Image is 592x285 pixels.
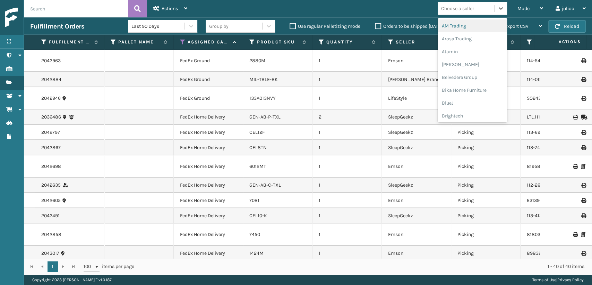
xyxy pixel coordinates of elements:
td: Emson [382,246,451,261]
img: logo [5,8,68,27]
div: Atamin [438,45,507,58]
td: Picking [451,125,521,140]
i: Print Label [581,130,585,135]
td: SleepGeekz [382,125,451,140]
td: Picking [451,223,521,246]
i: Print Label [581,77,585,82]
td: FedEx Home Delivery [174,193,243,208]
a: GEN-AB-C-TXL [249,182,281,188]
a: 1 [48,261,58,272]
a: 7450 [249,231,260,237]
a: 2042491 [41,212,60,219]
td: FedEx Home Delivery [174,140,243,155]
td: 8983925892 [521,246,590,261]
label: Pallet Name [118,39,160,45]
td: Picking [451,140,521,155]
td: 8180349868 [521,223,590,246]
i: Print Label [581,96,585,101]
span: 100 [84,263,94,270]
a: 2042605 [41,197,61,204]
a: MIL-TBLE-BK [249,76,278,82]
td: FedEx Home Delivery [174,109,243,125]
i: Mark as Shipped [581,115,585,120]
span: Actions [162,6,178,11]
label: Use regular Palletizing mode [290,23,360,29]
a: 2042797 [41,129,60,136]
label: Product SKU [257,39,299,45]
button: Reload [548,20,586,33]
td: 1 [312,208,382,223]
td: LifeStyle [382,87,451,109]
a: 6012MT [249,163,266,169]
td: 8195831418 [521,155,590,178]
td: 1 [312,72,382,87]
i: Print Label [581,183,585,188]
td: 1 [312,155,382,178]
div: Bika Home Furniture [438,84,507,97]
td: SO2438515 [521,87,590,109]
td: 113-4131521-1757838 [521,208,590,223]
td: FedEx Ground [174,50,243,72]
td: 112-2687065-8765816 [521,178,590,193]
td: Emson [382,155,451,178]
td: 1 [312,246,382,261]
td: FedEx Home Delivery [174,208,243,223]
div: Last 90 Days [131,23,185,30]
label: Orders to be shipped [DATE] [375,23,442,29]
a: 2042946 [41,95,61,102]
td: FedEx Home Delivery [174,125,243,140]
a: CEL10-K [249,213,267,219]
div: | [532,275,584,285]
td: 1 [312,140,382,155]
td: 1 [312,50,382,72]
div: Arosa Trading [438,32,507,45]
td: 113-7409973-2251431 [521,140,590,155]
span: Actions [537,36,585,48]
a: CEL12F [249,129,265,135]
label: Seller [396,39,438,45]
td: 1 [312,87,382,109]
a: Privacy Policy [557,277,584,282]
td: SleepGeekz [382,140,451,155]
td: 1 [312,223,382,246]
a: 2042884 [41,76,61,83]
div: AM Trading [438,19,507,32]
a: 2043017 [41,250,59,257]
td: Picking [451,208,521,223]
i: Print Label [581,198,585,203]
p: Copyright 2023 [PERSON_NAME]™ v 1.0.187 [32,275,112,285]
div: Group by [209,23,229,30]
span: Export CSV [505,23,529,29]
td: FedEx Ground [174,72,243,87]
label: Assigned Carrier Service [188,39,230,45]
i: Print Label [581,58,585,63]
i: Print Label [573,232,577,237]
label: Fulfillment Order Id [49,39,91,45]
td: 114-0199987-2341808 [521,72,590,87]
td: Picking [451,193,521,208]
td: 1 [312,125,382,140]
i: Print Label [573,164,577,169]
td: Emson [382,193,451,208]
i: Print Label [581,251,585,256]
div: Belvedere Group [438,71,507,84]
i: Print Packing Slip [581,164,585,169]
td: 2 [312,109,382,125]
span: items per page [84,261,134,272]
td: Picking [451,155,521,178]
td: FedEx Home Delivery [174,246,243,261]
i: Print BOL [573,115,577,120]
td: Emson [382,223,451,246]
td: SleepGeekz [382,208,451,223]
td: 6313930522787 [521,193,590,208]
td: SleepGeekz [382,109,451,125]
label: Quantity [326,39,368,45]
div: BlueJ [438,97,507,109]
td: Picking [451,246,521,261]
td: 1 [312,193,382,208]
i: Print Label [581,213,585,218]
td: SleepGeekz [382,178,451,193]
td: LTL.111-6652439-1462644 [521,109,590,125]
div: 1 - 40 of 40 items [144,263,584,270]
td: [PERSON_NAME] Brands [382,72,451,87]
